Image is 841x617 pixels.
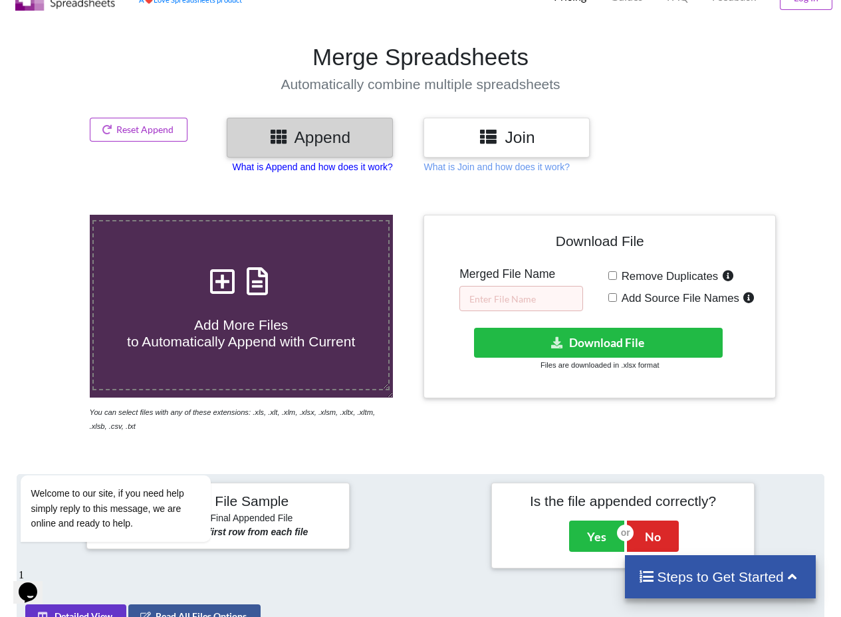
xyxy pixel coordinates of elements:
[13,355,253,557] iframe: chat widget
[617,292,739,305] span: Add Source File Names
[127,317,355,349] span: Add More Files to Automatically Append with Current
[237,128,383,147] h3: Append
[459,267,583,281] h5: Merged File Name
[233,160,393,174] p: What is Append and how does it work?
[474,328,723,358] button: Download File
[433,128,580,147] h3: Join
[501,493,745,509] h4: Is the file appended correctly?
[541,361,659,369] small: Files are downloaded in .xlsx format
[459,286,583,311] input: Enter File Name
[433,225,766,263] h4: Download File
[627,521,679,551] button: No
[90,118,188,142] button: Reset Append
[569,521,624,551] button: Yes
[13,564,56,604] iframe: chat widget
[423,160,569,174] p: What is Join and how does it work?
[638,568,802,585] h4: Steps to Get Started
[617,270,719,283] span: Remove Duplicates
